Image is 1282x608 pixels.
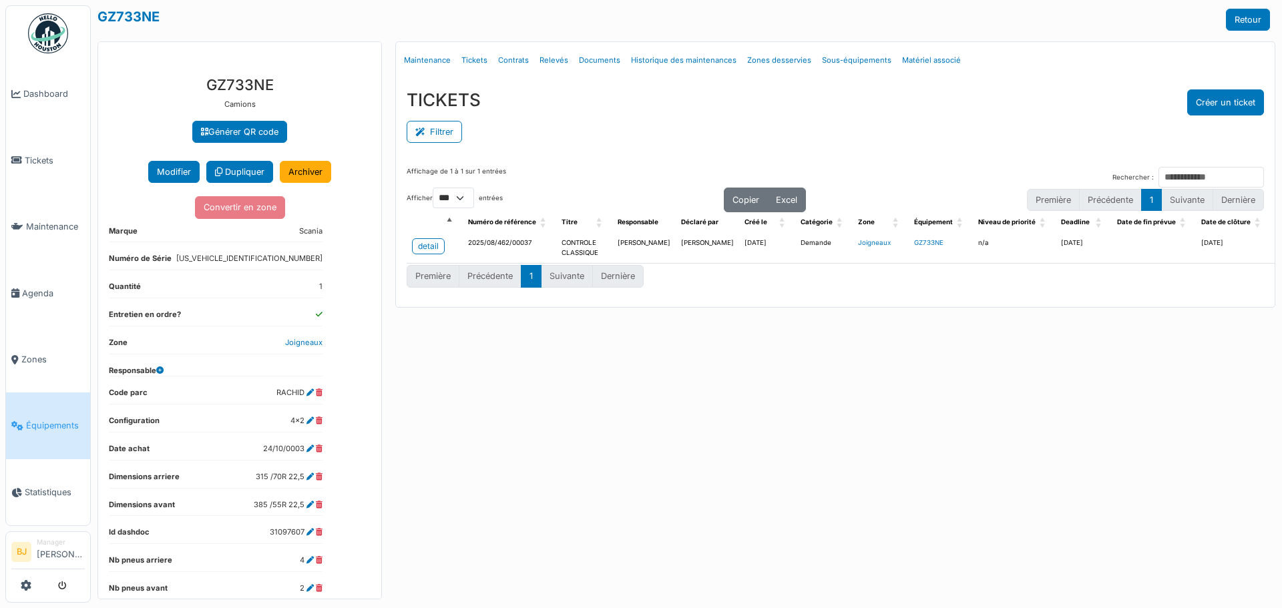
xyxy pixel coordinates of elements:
[1196,233,1271,264] td: [DATE]
[973,233,1056,264] td: n/a
[739,233,795,264] td: [DATE]
[37,537,85,547] div: Manager
[26,419,85,432] span: Équipements
[6,260,90,326] a: Agenda
[109,337,128,354] dt: Zone
[109,443,150,460] dt: Date achat
[300,583,323,594] dd: 2
[1180,212,1188,233] span: Date de fin prévue: Activate to sort
[978,218,1036,226] span: Niveau de priorité
[407,89,481,110] h3: TICKETS
[206,161,273,183] a: Dupliquer
[612,233,676,264] td: [PERSON_NAME]
[285,338,323,347] a: Joigneaux
[957,212,965,233] span: Équipement: Activate to sort
[521,265,542,287] button: 1
[319,281,323,292] dd: 1
[1255,212,1263,233] span: Date de clôture: Activate to sort
[1027,189,1264,211] nav: pagination
[299,226,323,237] dd: Scania
[1201,218,1251,226] span: Date de clôture
[801,218,833,226] span: Catégorie
[263,443,323,454] dd: 24/10/0003
[109,387,148,404] dt: Code parc
[109,99,371,110] p: Camions
[256,471,323,483] dd: 315 /70R 22,5
[534,45,574,76] a: Relevés
[192,121,287,143] a: Générer QR code
[109,365,164,376] dt: Responsable
[463,233,556,264] td: 2025/08/462/00037
[407,188,503,208] label: Afficher entrées
[148,161,200,183] button: Modifier
[676,233,739,264] td: [PERSON_NAME]
[6,194,90,260] a: Maintenance
[837,212,845,233] span: Catégorie: Activate to sort
[6,459,90,525] a: Statistiques
[6,326,90,392] a: Zones
[109,527,150,543] dt: Id dashdoc
[1112,173,1154,183] label: Rechercher :
[493,45,534,76] a: Contrats
[858,218,875,226] span: Zone
[254,499,323,511] dd: 385 /55R 22,5
[817,45,897,76] a: Sous-équipements
[626,45,742,76] a: Historique des maintenances
[37,537,85,566] li: [PERSON_NAME]
[795,233,853,264] td: Demande
[407,265,644,287] nav: pagination
[556,233,612,264] td: CONTROLE CLASSIQUE
[97,9,160,25] a: GZ733NE
[109,499,175,516] dt: Dimensions avant
[407,167,506,188] div: Affichage de 1 à 1 sur 1 entrées
[574,45,626,76] a: Documents
[433,188,474,208] select: Afficherentrées
[109,555,172,571] dt: Nb pneus arriere
[28,13,68,53] img: Badge_color-CXgf-gQk.svg
[596,212,604,233] span: Titre: Activate to sort
[6,61,90,127] a: Dashboard
[767,188,806,212] button: Excel
[109,281,141,298] dt: Quantité
[6,392,90,459] a: Équipements
[25,154,85,167] span: Tickets
[1141,189,1162,211] button: 1
[779,212,787,233] span: Créé le: Activate to sort
[1096,212,1104,233] span: Deadline: Activate to sort
[914,239,943,246] a: GZ733NE
[742,45,817,76] a: Zones desservies
[6,127,90,193] a: Tickets
[26,220,85,233] span: Maintenance
[418,240,439,252] div: detail
[407,121,462,143] button: Filtrer
[109,253,172,270] dt: Numéro de Série
[1040,212,1048,233] span: Niveau de priorité: Activate to sort
[897,45,966,76] a: Matériel associé
[109,226,138,242] dt: Marque
[25,486,85,499] span: Statistiques
[300,555,323,566] dd: 4
[109,309,181,326] dt: Entretien en ordre?
[22,287,85,300] span: Agenda
[276,387,323,398] dd: RACHID
[562,218,578,226] span: Titre
[21,353,85,366] span: Zones
[618,218,658,226] span: Responsable
[744,218,767,226] span: Créé le
[290,415,323,426] dd: 4x2
[1187,89,1264,115] button: Créer un ticket
[776,195,797,205] span: Excel
[176,253,323,264] dd: [US_VEHICLE_IDENTIFICATION_NUMBER]
[1117,218,1176,226] span: Date de fin prévue
[1061,218,1090,226] span: Deadline
[280,161,331,183] a: Archiver
[412,238,445,254] a: detail
[540,212,548,233] span: Numéro de référence: Activate to sort
[893,212,901,233] span: Zone: Activate to sort
[1056,233,1112,264] td: [DATE]
[914,218,953,226] span: Équipement
[109,471,180,488] dt: Dimensions arriere
[109,415,160,432] dt: Configuration
[11,537,85,569] a: BJ Manager[PERSON_NAME]
[456,45,493,76] a: Tickets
